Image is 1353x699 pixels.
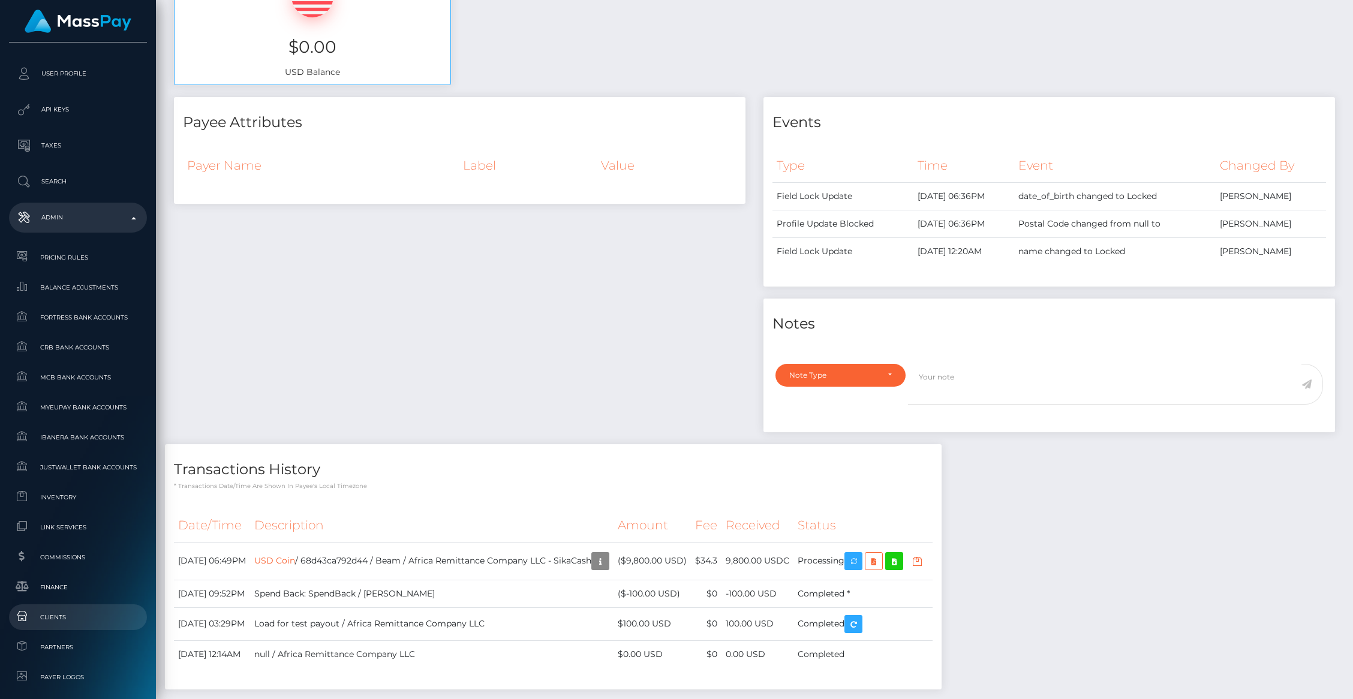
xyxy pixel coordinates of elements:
[793,640,933,668] td: Completed
[174,481,933,490] p: * Transactions date/time are shown in payee's local timezone
[913,149,1014,182] th: Time
[691,607,721,640] td: $0
[772,112,1326,133] h4: Events
[691,542,721,580] td: $34.3
[614,509,691,542] th: Amount
[14,490,142,504] span: Inventory
[691,509,721,542] th: Fee
[174,542,250,580] td: [DATE] 06:49PM
[9,484,147,510] a: Inventory
[1014,182,1215,210] td: date_of_birth changed to Locked
[721,580,793,607] td: -100.00 USD
[174,580,250,607] td: [DATE] 09:52PM
[14,137,142,155] p: Taxes
[913,182,1014,210] td: [DATE] 06:36PM
[14,550,142,564] span: Commissions
[9,364,147,390] a: MCB Bank Accounts
[14,370,142,384] span: MCB Bank Accounts
[9,335,147,360] a: CRB Bank Accounts
[772,314,1326,335] h4: Notes
[1216,237,1326,265] td: [PERSON_NAME]
[250,607,614,640] td: Load for test payout / Africa Remittance Company LLC
[1216,149,1326,182] th: Changed By
[793,607,933,640] td: Completed
[14,311,142,324] span: Fortress Bank Accounts
[614,542,691,580] td: ($9,800.00 USD)
[14,101,142,119] p: API Keys
[9,95,147,125] a: API Keys
[14,400,142,414] span: MyEUPay Bank Accounts
[459,149,597,182] th: Label
[14,580,142,594] span: Finance
[14,520,142,534] span: Link Services
[250,509,614,542] th: Description
[14,610,142,624] span: Clients
[9,203,147,233] a: Admin
[14,640,142,654] span: Partners
[14,173,142,191] p: Search
[793,542,933,580] td: Processing
[14,460,142,474] span: JustWallet Bank Accounts
[614,640,691,668] td: $0.00 USD
[9,59,147,89] a: User Profile
[9,574,147,600] a: Finance
[250,640,614,668] td: null / Africa Remittance Company LLC
[721,509,793,542] th: Received
[174,509,250,542] th: Date/Time
[9,544,147,570] a: Commissions
[9,167,147,197] a: Search
[9,275,147,300] a: Balance Adjustments
[174,459,933,480] h4: Transactions History
[721,542,793,580] td: 9,800.00 USDC
[254,555,295,565] a: USD Coin
[1014,210,1215,237] td: Postal Code changed from null to
[913,210,1014,237] td: [DATE] 06:36PM
[1216,182,1326,210] td: [PERSON_NAME]
[14,341,142,354] span: CRB Bank Accounts
[9,454,147,480] a: JustWallet Bank Accounts
[614,580,691,607] td: ($-100.00 USD)
[14,670,142,684] span: Payer Logos
[250,542,614,580] td: / 68d43ca792d44 / Beam / Africa Remittance Company LLC - SikaCash
[250,580,614,607] td: Spend Back: SpendBack / [PERSON_NAME]
[772,237,913,265] td: Field Lock Update
[1014,237,1215,265] td: name changed to Locked
[614,607,691,640] td: $100.00 USD
[772,182,913,210] td: Field Lock Update
[721,640,793,668] td: 0.00 USD
[14,430,142,444] span: Ibanera Bank Accounts
[1014,149,1215,182] th: Event
[691,580,721,607] td: $0
[913,237,1014,265] td: [DATE] 12:20AM
[597,149,736,182] th: Value
[721,607,793,640] td: 100.00 USD
[183,149,459,182] th: Payer Name
[691,640,721,668] td: $0
[25,10,131,33] img: MassPay Logo
[9,634,147,660] a: Partners
[14,281,142,294] span: Balance Adjustments
[9,245,147,270] a: Pricing Rules
[772,210,913,237] td: Profile Update Blocked
[9,664,147,690] a: Payer Logos
[1216,210,1326,237] td: [PERSON_NAME]
[14,209,142,227] p: Admin
[174,640,250,668] td: [DATE] 12:14AM
[793,509,933,542] th: Status
[9,604,147,630] a: Clients
[14,251,142,264] span: Pricing Rules
[9,394,147,420] a: MyEUPay Bank Accounts
[174,607,250,640] td: [DATE] 03:29PM
[183,112,736,133] h4: Payee Attributes
[775,364,906,387] button: Note Type
[184,35,441,59] h3: $0.00
[789,370,878,380] div: Note Type
[9,305,147,330] a: Fortress Bank Accounts
[9,131,147,161] a: Taxes
[14,65,142,83] p: User Profile
[9,424,147,450] a: Ibanera Bank Accounts
[793,580,933,607] td: Completed *
[9,514,147,540] a: Link Services
[772,149,913,182] th: Type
